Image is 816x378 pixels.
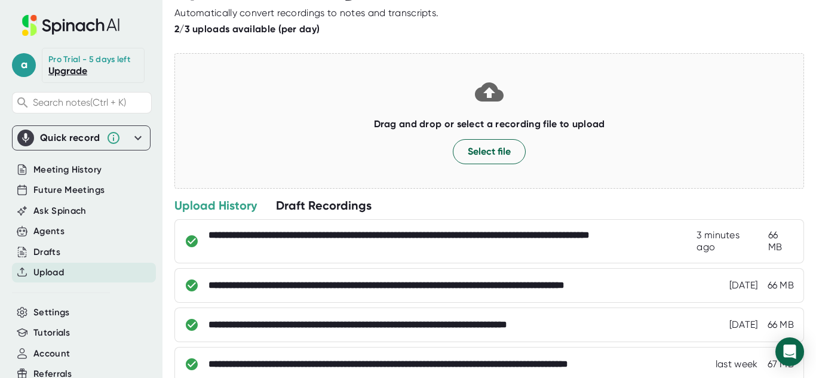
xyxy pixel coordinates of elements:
div: 67 MB [768,358,794,370]
div: 66 MB [768,229,794,253]
span: Search notes (Ctrl + K) [33,97,126,108]
div: 66 MB [768,319,794,331]
button: Ask Spinach [33,204,87,218]
button: Future Meetings [33,183,105,197]
b: 2/3 uploads available (per day) [174,23,320,35]
div: Open Intercom Messenger [775,337,804,366]
button: Tutorials [33,326,70,340]
button: Account [33,347,70,361]
div: 66 MB [768,279,794,291]
span: a [12,53,36,77]
div: 9/1/2025, 12:07:28 PM [729,279,758,291]
div: Automatically convert recordings to notes and transcripts. [174,7,438,19]
button: Select file [453,139,526,164]
div: last week [716,358,758,370]
div: Draft Recordings [276,198,372,213]
button: Agents [33,225,65,238]
div: Quick record [40,132,100,144]
button: Settings [33,306,70,319]
span: Select file [468,145,511,159]
b: Drag and drop or select a recording file to upload [374,118,605,130]
button: Meeting History [33,163,102,177]
div: Quick record [17,126,145,150]
button: Drafts [33,245,60,259]
div: [DATE] [729,319,758,331]
a: Upgrade [48,65,87,76]
button: Upload [33,266,64,279]
div: Pro Trial - 5 days left [48,54,130,65]
div: 3 minutes ago [697,229,759,253]
div: Upload History [174,198,257,213]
